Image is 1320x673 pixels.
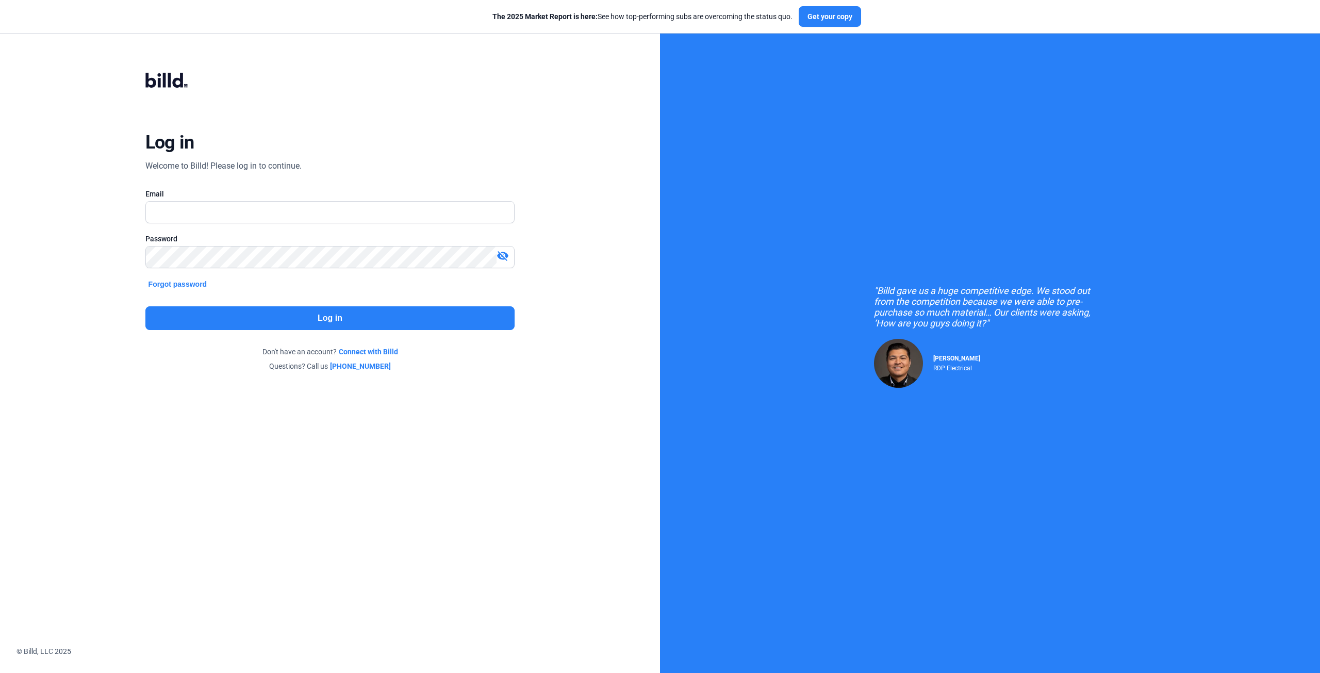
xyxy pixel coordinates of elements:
div: Log in [145,131,194,154]
a: Connect with Billd [339,347,398,357]
a: [PHONE_NUMBER] [330,361,391,371]
div: Don't have an account? [145,347,515,357]
mat-icon: visibility_off [497,250,509,262]
button: Get your copy [799,6,861,27]
div: "Billd gave us a huge competitive edge. We stood out from the competition because we were able to... [874,285,1106,329]
div: Email [145,189,515,199]
button: Forgot password [145,278,210,290]
span: The 2025 Market Report is here: [492,12,598,21]
div: RDP Electrical [933,362,980,372]
img: Raul Pacheco [874,339,923,388]
div: Questions? Call us [145,361,515,371]
button: Log in [145,306,515,330]
div: Password [145,234,515,244]
div: See how top-performing subs are overcoming the status quo. [492,11,793,22]
div: Welcome to Billd! Please log in to continue. [145,160,302,172]
span: [PERSON_NAME] [933,355,980,362]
